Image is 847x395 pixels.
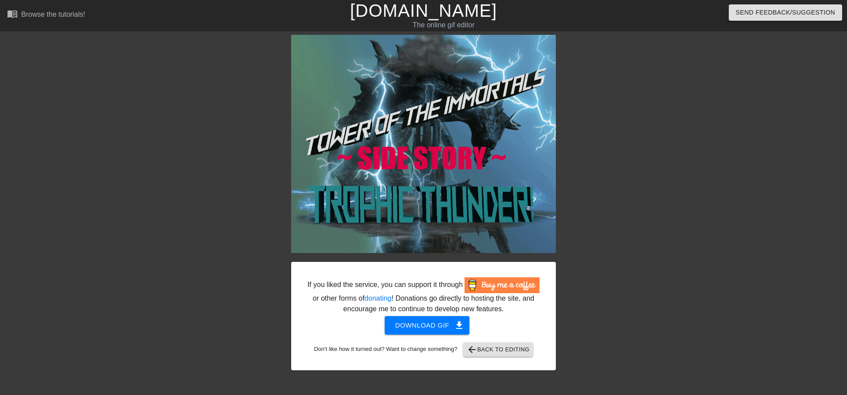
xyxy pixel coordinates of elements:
[307,277,540,314] div: If you liked the service, you can support it through or other forms of ! Donations go directly to...
[350,1,497,20] a: [DOMAIN_NAME]
[454,320,465,331] span: get_app
[7,8,18,19] span: menu_book
[465,277,540,293] img: Buy Me A Coffee
[364,294,391,302] a: donating
[7,8,85,22] a: Browse the tutorials!
[291,35,556,253] img: oHKBLzBi.gif
[395,320,459,331] span: Download gif
[729,4,842,21] button: Send Feedback/Suggestion
[736,7,835,18] span: Send Feedback/Suggestion
[467,344,477,355] span: arrow_back
[463,343,533,357] button: Back to Editing
[21,11,85,18] div: Browse the tutorials!
[305,343,542,357] div: Don't like how it turned out? Want to change something?
[467,344,530,355] span: Back to Editing
[378,321,470,328] a: Download gif
[287,20,600,30] div: The online gif editor
[385,316,470,335] button: Download gif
